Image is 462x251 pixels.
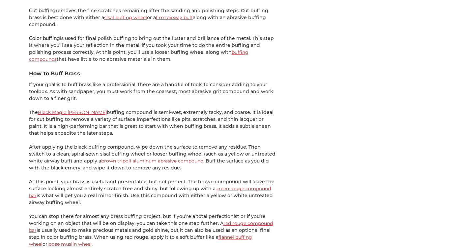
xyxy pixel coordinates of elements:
p: removes the fine scratches remaining after the sanding and polishing steps. Cut buffing brass is ... [29,7,276,28]
a: Black Magic [PERSON_NAME] [38,109,107,115]
h3: How to Buff Brass [29,70,276,78]
strong: Cut buffing [29,8,56,14]
p: If your goal is to buff brass like a professional, there are a handful of tools to consider addin... [29,81,276,102]
a: brown tripoli aluminum abrasive compound [101,158,203,164]
a: loose muslin wheel [47,241,92,247]
a: green rouge compound bar [29,186,271,198]
a: sisal buffing wheel [104,15,147,20]
a: buffing compounds [29,49,248,62]
strong: Color buffing [29,35,60,41]
a: flannel buffing wheel [29,234,252,247]
p: After applying the black buffing compound, wipe down the surface to remove any residue. Then swit... [29,144,276,171]
a: firm airway buff [156,15,193,20]
a: red rouge compound bar [29,220,273,233]
p: At this point, your brass is useful and presentable, but not perfect. The brown compound will lea... [29,178,276,206]
p: The buffing compound is semi-wet, extremely tacky, and coarse. It is ideal for cut buffing to rem... [29,109,276,137]
p: You can stop there for almost any brass buffing project, but if you’re a total perfectionist or i... [29,213,276,248]
p: is used for final polish buffing to bring out the luster and brilliance of the metal. This step i... [29,35,276,63]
